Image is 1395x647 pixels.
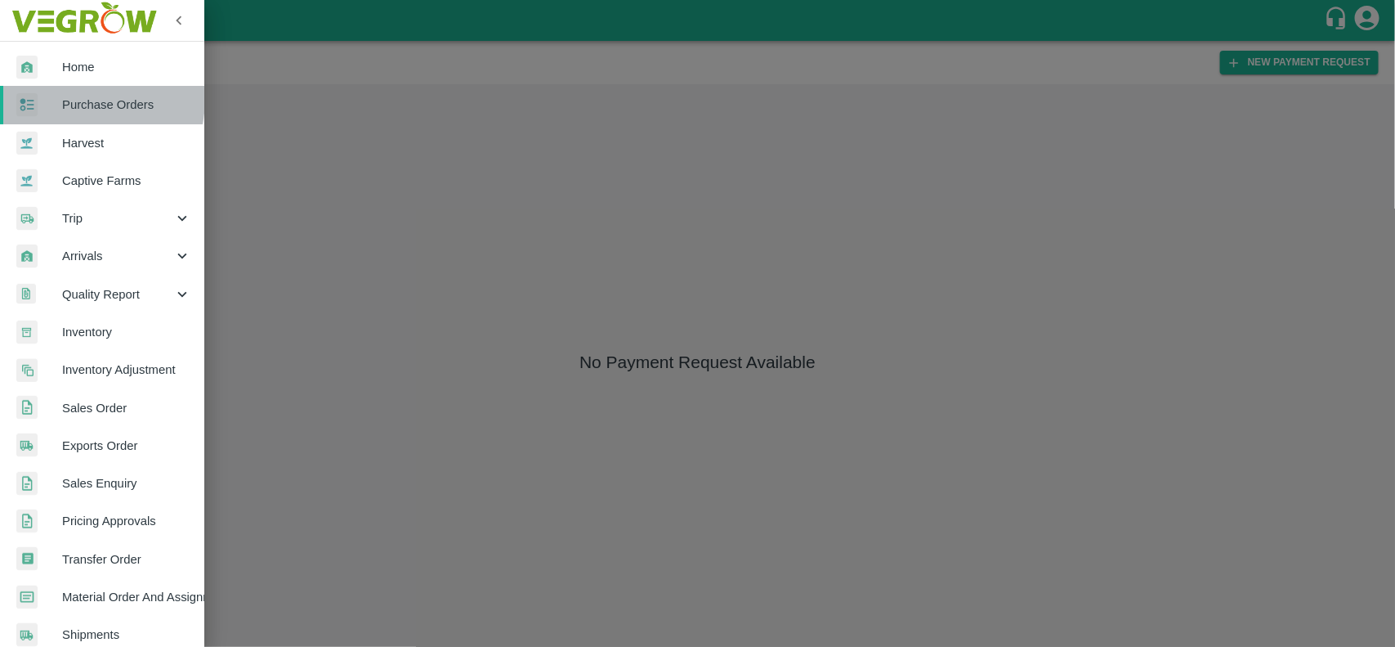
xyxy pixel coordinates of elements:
span: Captive Farms [62,172,191,190]
img: centralMaterial [16,586,38,609]
img: shipments [16,434,38,457]
span: Exports Order [62,437,191,455]
span: Inventory Adjustment [62,361,191,379]
img: sales [16,510,38,533]
span: Transfer Order [62,550,191,568]
span: Purchase Orders [62,96,191,114]
span: Trip [62,209,173,227]
img: harvest [16,131,38,155]
img: qualityReport [16,284,36,304]
span: Quality Report [62,285,173,303]
img: sales [16,396,38,420]
img: inventory [16,358,38,382]
span: Shipments [62,626,191,644]
span: Sales Enquiry [62,474,191,492]
span: Home [62,58,191,76]
span: Sales Order [62,399,191,417]
img: shipments [16,623,38,647]
img: whTransfer [16,547,38,571]
img: whInventory [16,321,38,344]
img: whArrival [16,245,38,268]
span: Arrivals [62,247,173,265]
img: reciept [16,93,38,117]
span: Pricing Approvals [62,512,191,530]
span: Inventory [62,323,191,341]
span: Harvest [62,134,191,152]
span: Material Order And Assignment [62,588,191,606]
img: whArrival [16,56,38,79]
img: sales [16,472,38,496]
img: delivery [16,207,38,231]
img: harvest [16,168,38,193]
